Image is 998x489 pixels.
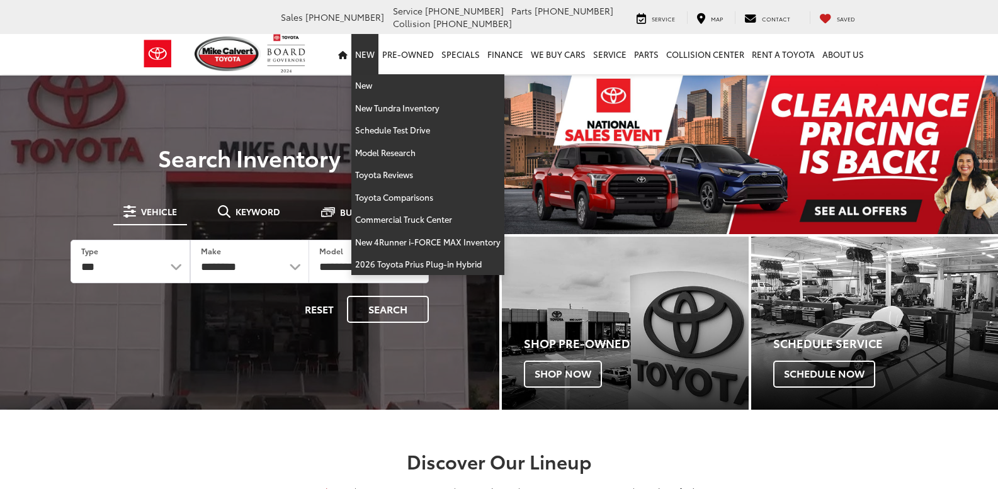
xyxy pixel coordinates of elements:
[351,164,504,186] a: Toyota Reviews
[281,11,303,23] span: Sales
[589,34,630,74] a: Service
[837,14,855,23] span: Saved
[294,296,344,323] button: Reset
[351,208,504,231] a: Commercial Truck Center
[687,11,732,24] a: Map
[652,14,675,23] span: Service
[524,337,749,350] h4: Shop Pre-Owned
[425,4,504,17] span: [PHONE_NUMBER]
[351,186,504,209] a: Toyota Comparisons
[502,237,749,410] div: Toyota
[773,361,875,387] span: Schedule Now
[351,253,504,275] a: 2026 Toyota Prius Plug-in Hybrid
[630,34,662,74] a: Parts
[351,142,504,164] a: Model Research
[819,34,868,74] a: About Us
[762,14,790,23] span: Contact
[351,34,378,74] a: New
[53,145,446,170] h3: Search Inventory
[735,11,800,24] a: Contact
[527,34,589,74] a: WE BUY CARS
[235,207,280,216] span: Keyword
[711,14,723,23] span: Map
[55,451,943,471] h2: Discover Our Lineup
[535,4,613,17] span: [PHONE_NUMBER]
[662,34,748,74] a: Collision Center
[378,34,438,74] a: Pre-Owned
[393,17,431,30] span: Collision
[748,34,819,74] a: Rent a Toyota
[393,4,422,17] span: Service
[751,237,998,410] div: Toyota
[351,97,504,120] a: New Tundra Inventory
[141,207,177,216] span: Vehicle
[334,34,351,74] a: Home
[351,231,504,254] a: New 4Runner i-FORCE MAX Inventory
[484,34,527,74] a: Finance
[433,17,512,30] span: [PHONE_NUMBER]
[81,245,98,256] label: Type
[305,11,384,23] span: [PHONE_NUMBER]
[511,4,532,17] span: Parts
[319,245,343,256] label: Model
[351,119,504,142] a: Schedule Test Drive
[134,33,181,74] img: Toyota
[773,337,998,350] h4: Schedule Service
[201,245,221,256] label: Make
[502,237,749,410] a: Shop Pre-Owned Shop Now
[751,237,998,410] a: Schedule Service Schedule Now
[351,74,504,97] a: New
[524,361,602,387] span: Shop Now
[347,296,429,323] button: Search
[627,11,684,24] a: Service
[438,34,484,74] a: Specials
[340,208,376,216] span: Budget
[810,11,865,24] a: My Saved Vehicles
[195,37,261,71] img: Mike Calvert Toyota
